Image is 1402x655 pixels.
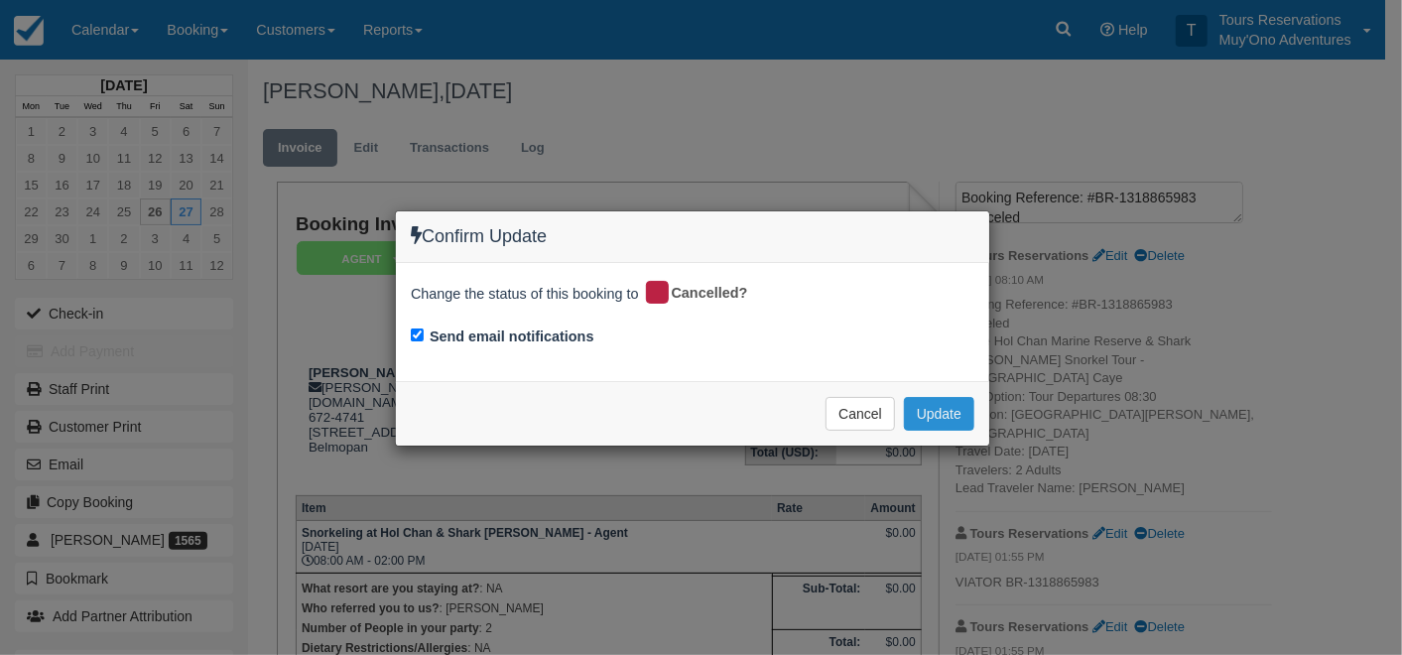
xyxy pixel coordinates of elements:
button: Cancel [826,397,895,431]
h4: Confirm Update [411,226,974,247]
label: Send email notifications [430,327,594,347]
button: Update [904,397,974,431]
div: Cancelled? [643,278,762,310]
span: Change the status of this booking to [411,284,639,310]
